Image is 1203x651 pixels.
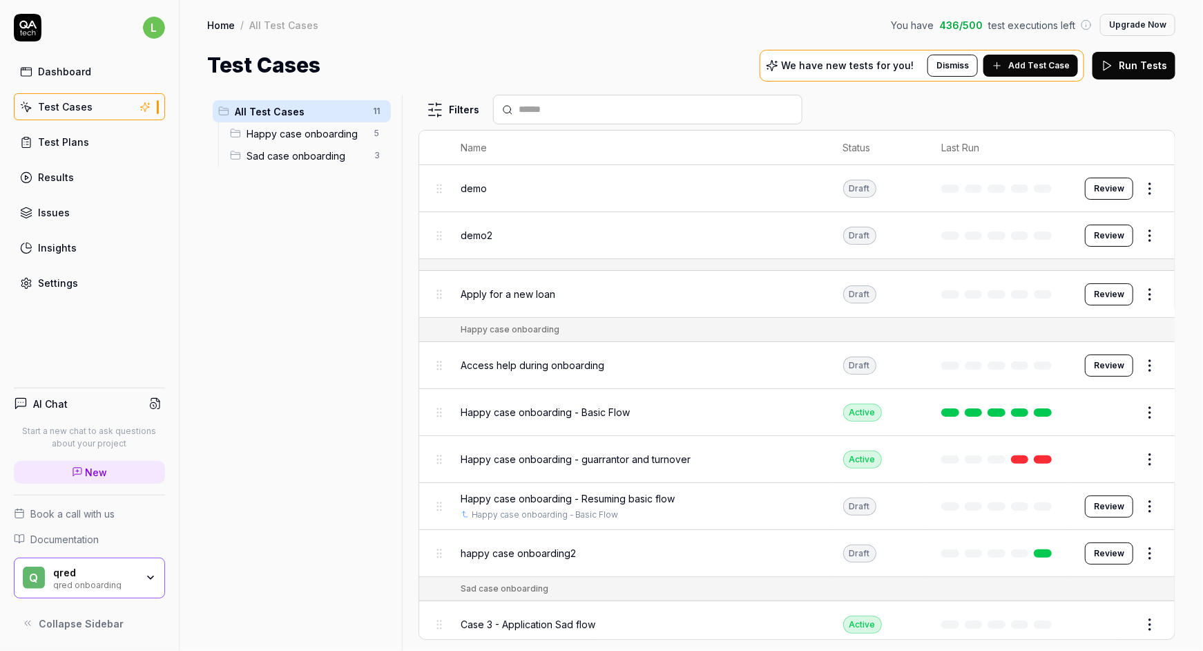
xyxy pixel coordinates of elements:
div: Issues [38,205,70,220]
span: Happy case onboarding [247,126,366,141]
a: Happy case onboarding - Basic Flow [472,509,618,521]
span: demo [461,181,487,196]
span: Sad case onboarding [247,149,366,163]
tr: Happy case onboarding - Basic FlowActive [419,389,1175,436]
span: You have [891,18,934,32]
a: Dashboard [14,58,165,85]
div: Draft [843,285,876,303]
th: Status [829,131,927,165]
div: Active [843,404,882,422]
p: Start a new chat to ask questions about your project [14,425,165,450]
span: demo2 [461,228,492,243]
div: Dashboard [38,64,91,79]
span: l [143,17,165,39]
h1: Test Cases [207,50,320,81]
button: Review [1085,542,1133,565]
button: Upgrade Now [1100,14,1175,36]
div: Sad case onboarding [461,583,548,595]
button: Dismiss [927,55,978,77]
th: Name [447,131,829,165]
button: Review [1085,496,1133,518]
p: We have new tests for you! [781,61,914,70]
a: Insights [14,234,165,261]
div: Settings [38,276,78,290]
span: All Test Cases [235,104,365,119]
div: qred [53,567,136,579]
button: Run Tests [1093,52,1175,79]
button: Review [1085,178,1133,200]
tr: Happy case onboarding - guarrantor and turnoverActive [419,436,1175,483]
span: Case 3 - Application Sad flow [461,617,595,632]
a: Test Plans [14,129,165,155]
span: 436 / 500 [939,18,983,32]
tr: demoDraftReview [419,165,1175,212]
th: Last Run [927,131,1071,165]
span: 5 [369,125,385,142]
a: New [14,461,165,484]
tr: happy case onboarding2DraftReview [419,530,1175,577]
div: Active [843,451,882,469]
div: Draft [843,498,876,516]
button: Review [1085,283,1133,305]
tr: Happy case onboarding - Resuming basic flowHappy case onboarding - Basic FlowDraftReview [419,483,1175,530]
span: Apply for a new loan [461,287,555,301]
div: Test Cases [38,100,93,114]
button: Collapse Sidebar [14,610,165,637]
button: qqredqred onboarding [14,558,165,599]
span: 11 [367,103,385,120]
tr: Case 3 - Application Sad flowActive [419,601,1175,648]
a: Book a call with us [14,507,165,521]
span: Collapse Sidebar [39,616,124,631]
div: Results [38,170,74,185]
span: q [23,567,45,589]
span: Happy case onboarding - guarrantor and turnover [461,452,691,466]
h4: AI Chat [33,397,68,411]
div: qred onboarding [53,578,136,589]
button: l [143,14,165,41]
div: Drag to reorderSad case onboarding3 [224,144,391,167]
div: / [240,18,244,32]
a: Documentation [14,532,165,547]
span: Happy case onboarding - Resuming basic flow [461,491,675,506]
span: test executions left [988,18,1075,32]
div: All Test Cases [249,18,318,32]
span: New [86,465,108,480]
tr: demo2DraftReview [419,212,1175,259]
div: Test Plans [38,135,89,149]
span: Access help during onboarding [461,358,604,372]
div: Insights [38,240,77,255]
span: Documentation [30,532,99,547]
a: Home [207,18,235,32]
div: Drag to reorderHappy case onboarding5 [224,122,391,144]
div: Draft [843,357,876,375]
tr: Access help during onboardingDraftReview [419,342,1175,389]
button: Review [1085,355,1133,377]
div: Happy case onboarding [461,323,559,336]
a: Issues [14,199,165,226]
tr: Apply for a new loanDraftReview [419,271,1175,318]
div: Active [843,616,882,634]
a: Settings [14,270,165,296]
div: Draft [843,180,876,198]
button: Add Test Case [983,55,1078,77]
span: happy case onboarding2 [461,546,576,560]
span: Book a call with us [30,507,115,521]
div: Draft [843,227,876,245]
span: Happy case onboarding - Basic Flow [461,405,630,419]
span: Add Test Case [1008,59,1070,72]
button: Filters [418,96,488,124]
a: Test Cases [14,93,165,120]
button: Review [1085,225,1133,247]
div: Draft [843,545,876,563]
a: Results [14,164,165,191]
span: 3 [369,147,385,164]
